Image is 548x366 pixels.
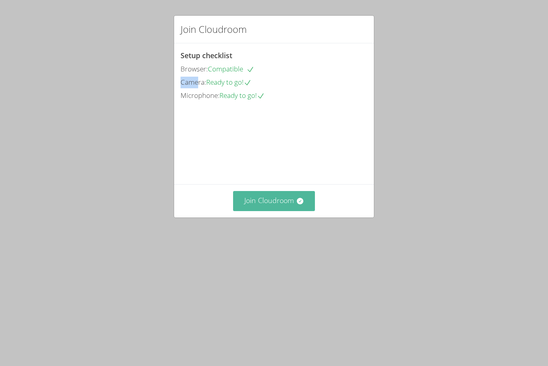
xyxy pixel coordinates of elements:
span: Ready to go! [219,91,265,100]
span: Setup checklist [181,51,232,60]
button: Join Cloudroom [233,191,315,211]
span: Browser: [181,64,208,73]
h2: Join Cloudroom [181,22,247,37]
span: Camera: [181,77,206,87]
span: Ready to go! [206,77,252,87]
span: Compatible [208,64,254,73]
span: Microphone: [181,91,219,100]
